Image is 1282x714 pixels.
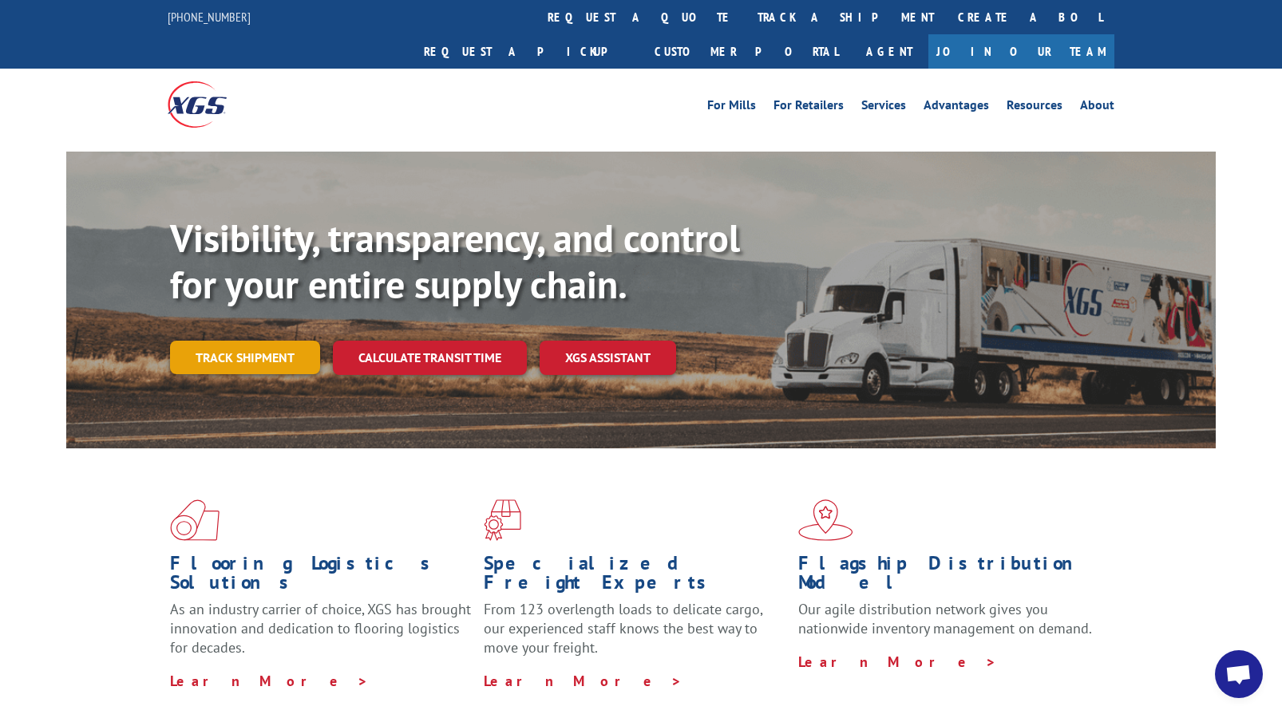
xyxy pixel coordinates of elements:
[798,499,853,541] img: xgs-icon-flagship-distribution-model-red
[798,653,997,671] a: Learn More >
[924,99,989,116] a: Advantages
[798,600,1092,637] span: Our agile distribution network gives you nationwide inventory management on demand.
[170,672,369,690] a: Learn More >
[540,341,676,375] a: XGS ASSISTANT
[484,554,785,600] h1: Specialized Freight Experts
[1007,99,1062,116] a: Resources
[170,499,220,541] img: xgs-icon-total-supply-chain-intelligence-red
[412,34,643,69] a: Request a pickup
[928,34,1114,69] a: Join Our Team
[484,600,785,671] p: From 123 overlength loads to delicate cargo, our experienced staff knows the best way to move you...
[484,672,683,690] a: Learn More >
[484,499,521,541] img: xgs-icon-focused-on-flooring-red
[170,600,471,657] span: As an industry carrier of choice, XGS has brought innovation and dedication to flooring logistics...
[774,99,844,116] a: For Retailers
[170,213,740,309] b: Visibility, transparency, and control for your entire supply chain.
[168,9,251,25] a: [PHONE_NUMBER]
[798,554,1100,600] h1: Flagship Distribution Model
[850,34,928,69] a: Agent
[1080,99,1114,116] a: About
[170,341,320,374] a: Track shipment
[707,99,756,116] a: For Mills
[333,341,527,375] a: Calculate transit time
[861,99,906,116] a: Services
[1215,650,1263,698] a: Open chat
[643,34,850,69] a: Customer Portal
[170,554,472,600] h1: Flooring Logistics Solutions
